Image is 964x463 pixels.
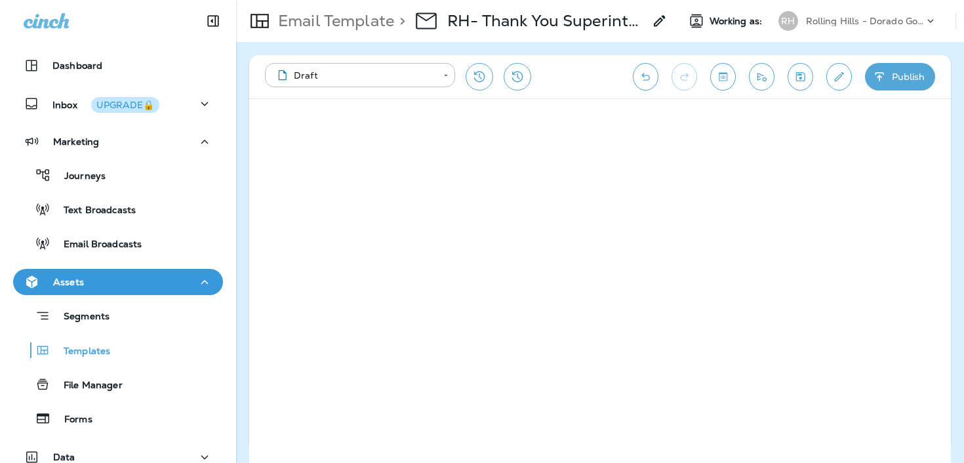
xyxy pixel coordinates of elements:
button: Toggle preview [710,63,736,91]
button: File Manager [13,371,223,398]
button: View Changelog [504,63,531,91]
span: Working as: [710,16,765,27]
p: Data [53,452,75,462]
button: Segments [13,302,223,330]
p: Marketing [53,136,99,147]
button: Assets [13,269,223,295]
button: Email Broadcasts [13,230,223,257]
p: Journeys [51,171,106,183]
button: Edit details [826,63,852,91]
div: UPGRADE🔒 [96,100,154,110]
p: Inbox [52,97,159,111]
button: Forms [13,405,223,432]
button: UPGRADE🔒 [91,97,159,113]
p: RH- Thank You Superintendents 2025 - Sept. [447,11,644,31]
button: Send test email [749,63,774,91]
p: Assets [53,277,84,287]
button: Templates [13,336,223,364]
button: Text Broadcasts [13,195,223,223]
div: RH [778,11,798,31]
button: Save [788,63,813,91]
button: Marketing [13,129,223,155]
p: Forms [51,414,92,426]
p: Text Broadcasts [50,205,136,217]
p: Templates [50,346,110,358]
p: Segments [50,311,110,324]
p: Email Broadcasts [50,239,142,251]
p: File Manager [50,380,123,392]
p: Dashboard [52,60,102,71]
div: Draft [274,69,434,82]
button: Dashboard [13,52,223,79]
p: Rolling Hills - Dorado Golf Courses [806,16,924,26]
button: Restore from previous version [466,63,493,91]
p: > [394,11,405,31]
button: Collapse Sidebar [195,8,231,34]
p: Email Template [273,11,394,31]
button: Journeys [13,161,223,189]
button: InboxUPGRADE🔒 [13,91,223,117]
button: Publish [865,63,935,91]
button: Undo [633,63,658,91]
